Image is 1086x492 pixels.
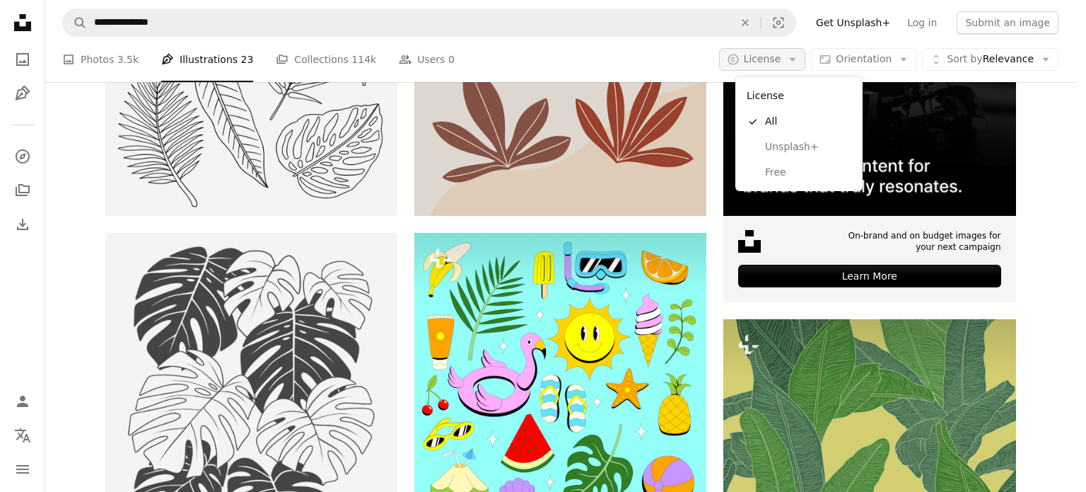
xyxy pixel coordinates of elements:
div: License [741,82,857,109]
span: License [744,53,781,64]
button: License [719,48,806,71]
span: Unsplash+ [765,140,851,154]
span: Free [765,166,851,180]
div: License [735,76,863,191]
button: Orientation [811,48,916,71]
span: All [765,115,851,129]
